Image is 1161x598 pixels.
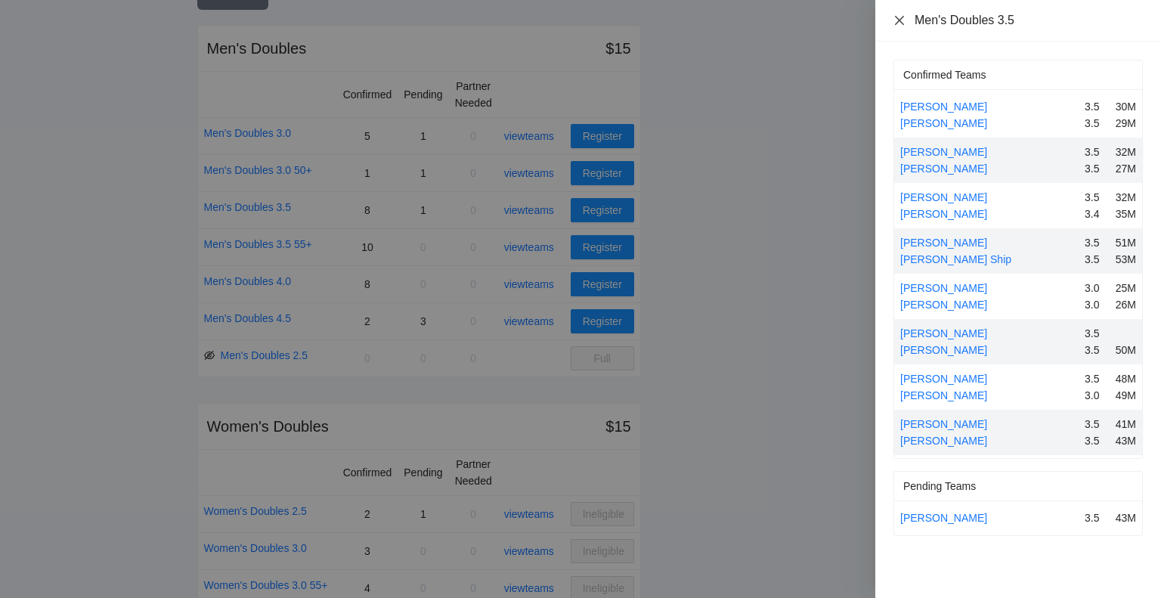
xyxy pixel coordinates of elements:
div: 25M [1113,280,1136,296]
a: [PERSON_NAME] [900,418,987,430]
div: 51M [1113,234,1136,251]
div: 3.5 [1085,432,1107,449]
div: 3.5 [1085,325,1107,342]
div: 3.5 [1085,160,1107,177]
div: 50M [1113,342,1136,358]
a: [PERSON_NAME] [900,208,987,220]
a: [PERSON_NAME] Ship [900,253,1011,265]
a: [PERSON_NAME] [900,344,987,356]
div: 3.5 [1085,115,1107,132]
button: Close [893,14,906,27]
div: 3.4 [1085,206,1107,222]
div: 3.5 [1085,342,1107,358]
div: 3.5 [1085,144,1107,160]
div: 26M [1113,296,1136,313]
a: [PERSON_NAME] [900,237,987,249]
div: Pending Teams [903,472,1133,500]
div: 3.0 [1085,296,1107,313]
div: 3.0 [1085,387,1107,404]
a: [PERSON_NAME] [900,389,987,401]
a: [PERSON_NAME] [900,435,987,447]
div: 3.5 [1085,234,1107,251]
a: [PERSON_NAME] [900,163,987,175]
div: Confirmed Teams [903,60,1133,89]
div: 27M [1113,160,1136,177]
a: [PERSON_NAME] [900,282,987,294]
div: 48M [1113,370,1136,387]
div: 30M [1113,98,1136,115]
a: [PERSON_NAME] [900,117,987,129]
div: 43M [1113,432,1136,449]
div: 32M [1113,189,1136,206]
a: [PERSON_NAME] [900,327,987,339]
div: 3.5 [1085,510,1107,526]
a: [PERSON_NAME] [900,146,987,158]
div: 3.5 [1085,189,1107,206]
div: 3.5 [1085,370,1107,387]
div: 41M [1113,416,1136,432]
div: 3.5 [1085,98,1107,115]
div: 3.5 [1085,416,1107,432]
div: 53M [1113,251,1136,268]
div: Men's Doubles 3.5 [915,12,1143,29]
div: 35M [1113,206,1136,222]
div: 3.0 [1085,280,1107,296]
div: 32M [1113,144,1136,160]
div: 29M [1113,115,1136,132]
a: [PERSON_NAME] [900,101,987,113]
a: [PERSON_NAME] [900,191,987,203]
div: 3.5 [1085,251,1107,268]
a: [PERSON_NAME] [900,373,987,385]
a: [PERSON_NAME] [900,512,987,524]
div: 43M [1113,510,1136,526]
div: 49M [1113,387,1136,404]
span: close [893,14,906,26]
a: [PERSON_NAME] [900,299,987,311]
